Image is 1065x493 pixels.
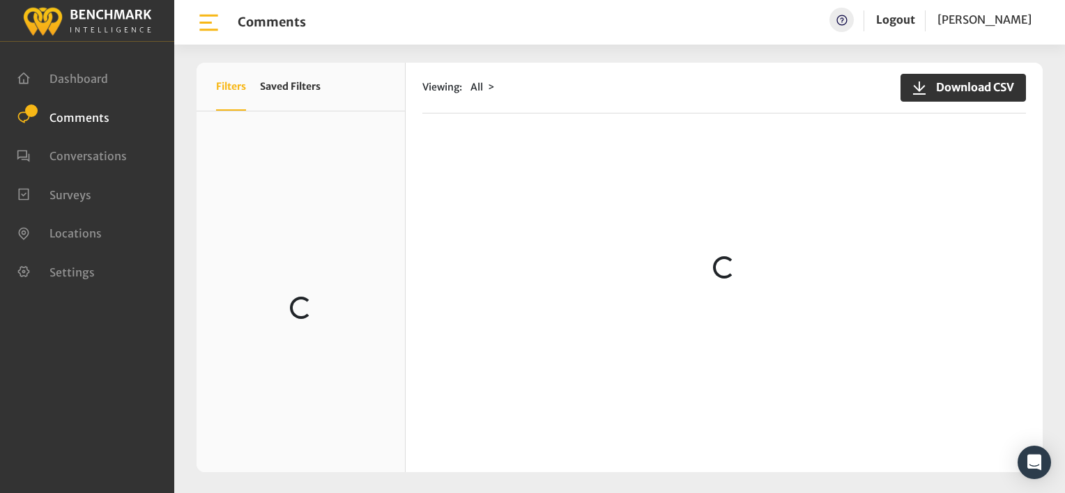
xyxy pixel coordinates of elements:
[22,3,152,38] img: benchmark
[928,79,1014,95] span: Download CSV
[238,15,306,30] h1: Comments
[17,109,109,123] a: Comments
[17,70,108,84] a: Dashboard
[901,74,1026,102] button: Download CSV
[876,8,915,32] a: Logout
[49,187,91,201] span: Surveys
[216,63,246,111] button: Filters
[260,63,321,111] button: Saved Filters
[470,81,483,93] span: All
[17,264,95,278] a: Settings
[49,226,102,240] span: Locations
[49,149,127,163] span: Conversations
[937,8,1032,32] a: [PERSON_NAME]
[937,13,1032,26] span: [PERSON_NAME]
[17,225,102,239] a: Locations
[49,110,109,124] span: Comments
[17,187,91,201] a: Surveys
[49,72,108,86] span: Dashboard
[1018,446,1051,479] div: Open Intercom Messenger
[17,148,127,162] a: Conversations
[49,265,95,279] span: Settings
[876,13,915,26] a: Logout
[422,80,462,95] span: Viewing:
[197,10,221,35] img: bar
